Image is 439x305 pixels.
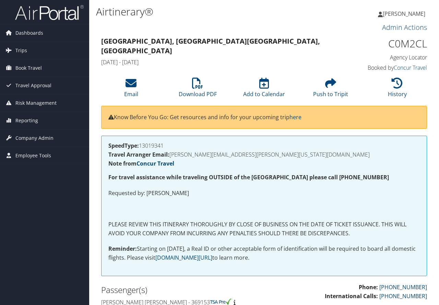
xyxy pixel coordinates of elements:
[15,59,42,77] span: Book Travel
[124,81,138,98] a: Email
[108,245,420,262] p: Starting on [DATE], a Real ID or other acceptable form of identification will be required to boar...
[325,292,378,300] strong: International Calls:
[108,143,420,148] h4: 13019341
[394,64,427,71] a: Concur Travel
[155,254,212,261] a: [DOMAIN_NAME][URL]
[382,23,427,32] a: Admin Actions
[353,64,427,71] h4: Booked by
[353,54,427,61] h4: Agency Locator
[15,4,84,21] img: airportal-logo.png
[210,298,232,305] img: tsa-precheck.png
[15,77,51,94] span: Travel Approval
[379,292,427,300] a: [PHONE_NUMBER]
[15,42,27,59] span: Trips
[379,283,427,291] a: [PHONE_NUMBER]
[15,147,51,164] span: Employee Tools
[108,113,420,122] p: Know Before You Go: Get resources and info for your upcoming trip
[353,36,427,51] h1: C0M2CL
[15,94,57,112] span: Risk Management
[289,113,301,121] a: here
[359,283,378,291] strong: Phone:
[15,112,38,129] span: Reporting
[101,58,343,66] h4: [DATE] - [DATE]
[108,189,420,198] p: Requested by: [PERSON_NAME]
[108,245,137,252] strong: Reminder:
[101,36,320,55] strong: [GEOGRAPHIC_DATA], [GEOGRAPHIC_DATA] [GEOGRAPHIC_DATA], [GEOGRAPHIC_DATA]
[101,284,259,296] h2: Passenger(s)
[108,151,169,158] strong: Travel Arranger Email:
[179,81,217,98] a: Download PDF
[108,152,420,157] h4: [PERSON_NAME][EMAIL_ADDRESS][PERSON_NAME][US_STATE][DOMAIN_NAME]
[108,220,420,238] p: PLEASE REVIEW THIS ITINERARY THOROUGHLY BY CLOSE OF BUSINESS ON THE DATE OF TICKET ISSUANCE. THIS...
[388,81,407,98] a: History
[15,129,54,147] span: Company Admin
[15,24,43,42] span: Dashboards
[108,142,139,149] strong: SpeedType:
[137,160,174,167] a: Concur Travel
[108,160,174,167] strong: Note from
[96,4,320,19] h1: Airtinerary®
[378,3,432,24] a: [PERSON_NAME]
[383,10,425,18] span: [PERSON_NAME]
[108,173,389,181] strong: For travel assistance while traveling OUTSIDE of the [GEOGRAPHIC_DATA] please call [PHONE_NUMBER]
[313,81,348,98] a: Push to Tripit
[243,81,285,98] a: Add to Calendar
